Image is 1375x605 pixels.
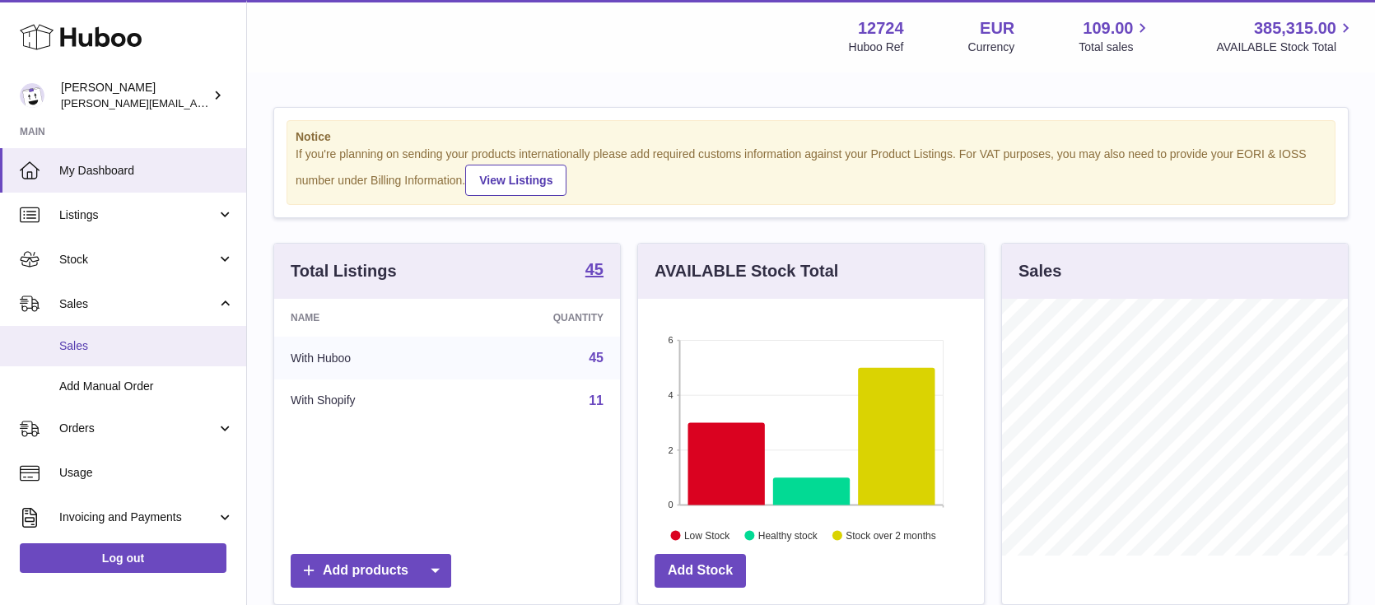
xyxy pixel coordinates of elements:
[758,529,818,541] text: Healthy stock
[59,338,234,354] span: Sales
[585,261,604,277] strong: 45
[1216,40,1355,55] span: AVAILABLE Stock Total
[291,260,397,282] h3: Total Listings
[1083,17,1133,40] span: 109.00
[291,554,451,588] a: Add products
[1254,17,1336,40] span: 385,315.00
[59,252,217,268] span: Stock
[1079,17,1152,55] a: 109.00 Total sales
[296,147,1326,196] div: If you're planning on sending your products internationally please add required customs informati...
[274,337,460,379] td: With Huboo
[20,83,44,108] img: sebastian@ffern.co
[589,351,604,365] a: 45
[296,129,1326,145] strong: Notice
[968,40,1015,55] div: Currency
[465,165,566,196] a: View Listings
[655,554,746,588] a: Add Stock
[59,465,234,481] span: Usage
[460,299,620,337] th: Quantity
[20,543,226,573] a: Log out
[59,379,234,394] span: Add Manual Order
[59,163,234,179] span: My Dashboard
[59,421,217,436] span: Orders
[61,96,330,109] span: [PERSON_NAME][EMAIL_ADDRESS][DOMAIN_NAME]
[858,17,904,40] strong: 12724
[585,261,604,281] a: 45
[61,80,209,111] div: [PERSON_NAME]
[274,299,460,337] th: Name
[59,296,217,312] span: Sales
[655,260,838,282] h3: AVAILABLE Stock Total
[1216,17,1355,55] a: 385,315.00 AVAILABLE Stock Total
[668,444,673,454] text: 2
[846,529,935,541] text: Stock over 2 months
[1079,40,1152,55] span: Total sales
[849,40,904,55] div: Huboo Ref
[589,393,604,407] a: 11
[59,510,217,525] span: Invoicing and Payments
[668,390,673,400] text: 4
[59,207,217,223] span: Listings
[684,529,730,541] text: Low Stock
[668,500,673,510] text: 0
[274,379,460,422] td: With Shopify
[668,335,673,345] text: 6
[1018,260,1061,282] h3: Sales
[980,17,1014,40] strong: EUR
